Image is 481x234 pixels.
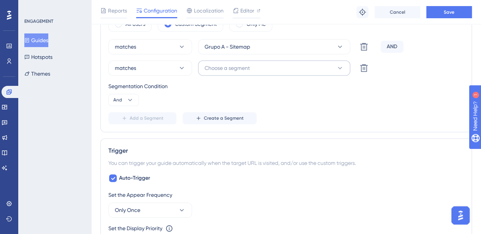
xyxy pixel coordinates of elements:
[108,60,192,76] button: matches
[375,6,420,18] button: Cancel
[240,6,254,15] span: Editor
[449,204,472,227] iframe: UserGuiding AI Assistant Launcher
[119,174,150,183] span: Auto-Trigger
[108,94,139,106] button: And
[53,4,55,10] div: 1
[18,2,48,11] span: Need Help?
[426,6,472,18] button: Save
[204,115,244,121] span: Create a Segment
[108,158,464,168] div: You can trigger your guide automatically when the target URL is visited, and/or use the custom tr...
[108,82,464,91] div: Segmentation Condition
[24,67,50,81] button: Themes
[198,39,350,54] button: Grupo A - Sitemap
[444,9,454,15] span: Save
[205,63,250,73] span: Choose a segment
[108,190,464,199] div: Set the Appear Frequency
[108,202,192,218] button: Only Once
[24,50,52,64] button: Hotspots
[24,18,53,24] div: ENGAGEMENT
[144,6,177,15] span: Configuration
[115,42,136,51] span: matches
[205,42,250,51] span: Grupo A - Sitemap
[115,206,140,215] span: Only Once
[108,224,162,233] div: Set the Display Priority
[390,9,405,15] span: Cancel
[194,6,224,15] span: Localization
[381,41,403,53] div: AND
[24,33,48,47] button: Guides
[183,112,257,124] button: Create a Segment
[113,97,122,103] span: And
[108,39,192,54] button: matches
[198,60,350,76] button: Choose a segment
[108,6,127,15] span: Reports
[108,112,176,124] button: Add a Segment
[115,63,136,73] span: matches
[108,146,464,155] div: Trigger
[130,115,164,121] span: Add a Segment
